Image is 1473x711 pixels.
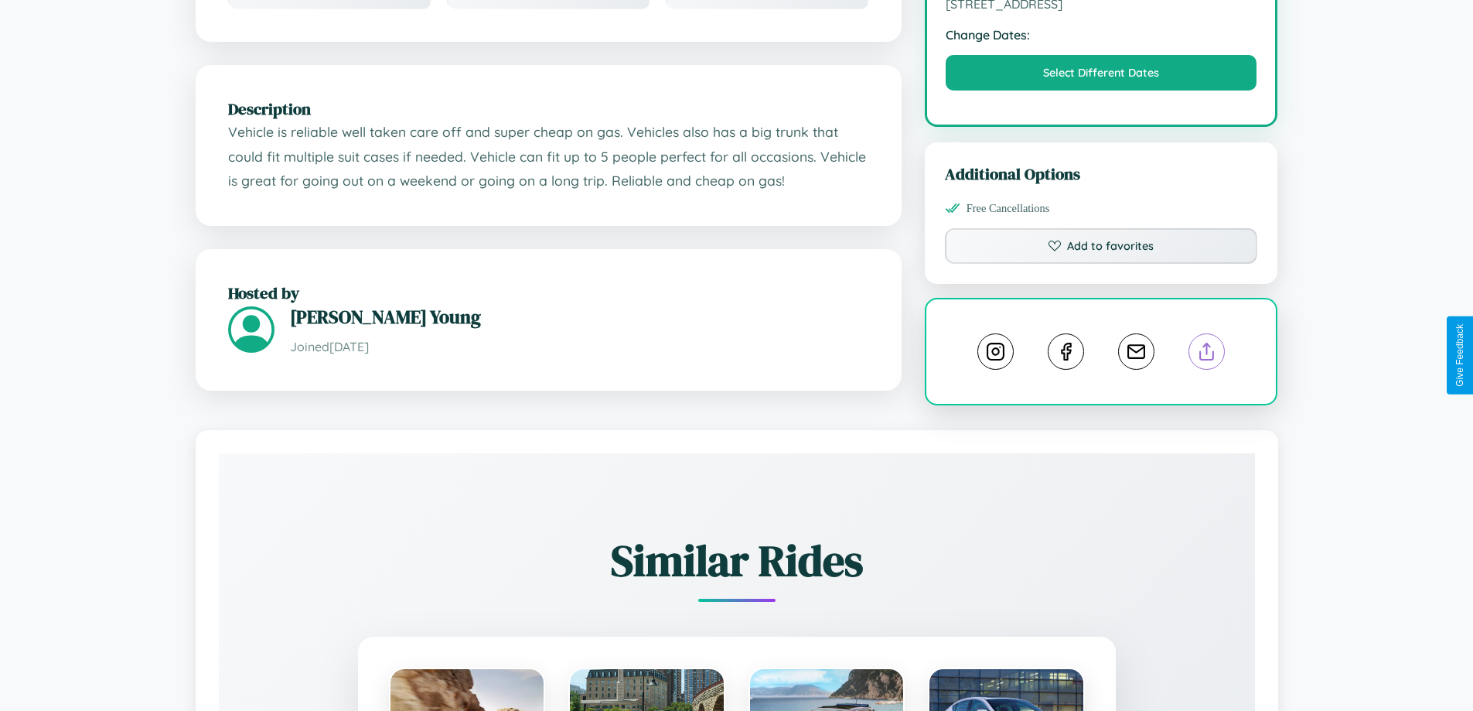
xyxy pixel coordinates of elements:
[228,120,869,193] p: Vehicle is reliable well taken care off and super cheap on gas. Vehicles also has a big trunk tha...
[228,97,869,120] h2: Description
[290,336,869,358] p: Joined [DATE]
[1454,324,1465,387] div: Give Feedback
[228,282,869,304] h2: Hosted by
[273,531,1201,590] h2: Similar Rides
[946,27,1257,43] strong: Change Dates:
[945,162,1258,185] h3: Additional Options
[290,304,869,330] h3: [PERSON_NAME] Young
[967,202,1050,215] span: Free Cancellations
[945,228,1258,264] button: Add to favorites
[946,55,1257,91] button: Select Different Dates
